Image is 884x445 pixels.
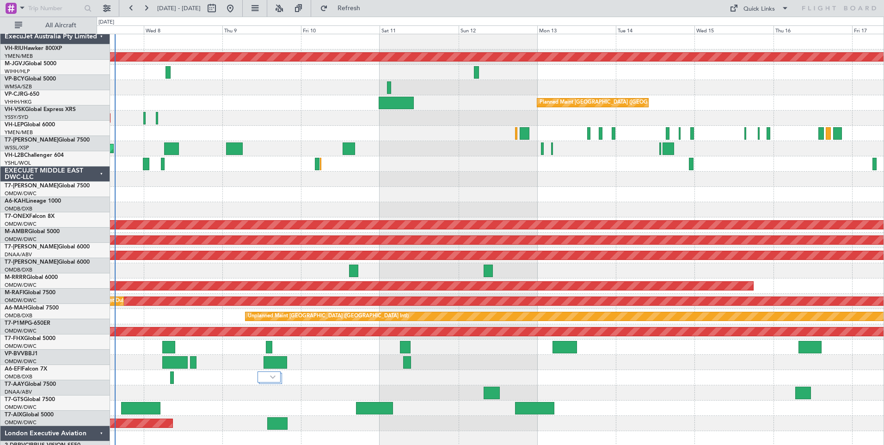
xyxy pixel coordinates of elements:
[24,22,98,29] span: All Aircraft
[5,382,56,387] a: T7-AAYGlobal 7500
[5,76,56,82] a: VP-BCYGlobal 5000
[5,321,50,326] a: T7-P1MPG-650ER
[270,375,276,379] img: arrow-gray.svg
[380,25,458,34] div: Sat 11
[5,366,22,372] span: A6-EFI
[5,99,32,105] a: VHHH/HKG
[5,251,32,258] a: DNAA/ABV
[5,260,90,265] a: T7-[PERSON_NAME]Global 6000
[5,144,29,151] a: WSSL/XSP
[65,25,143,34] div: Tue 7
[98,19,114,26] div: [DATE]
[5,68,30,75] a: WIHH/HLP
[5,190,37,197] a: OMDW/DWC
[5,236,37,243] a: OMDW/DWC
[10,18,100,33] button: All Aircraft
[5,244,90,250] a: T7-[PERSON_NAME]Global 6000
[5,153,24,158] span: VH-L2B
[5,137,90,143] a: T7-[PERSON_NAME]Global 7500
[316,1,371,16] button: Refresh
[5,53,33,60] a: YMEN/MEB
[5,290,24,296] span: M-RAFI
[5,328,37,334] a: OMDW/DWC
[5,382,25,387] span: T7-AAY
[5,275,58,280] a: M-RRRRGlobal 6000
[5,358,37,365] a: OMDW/DWC
[5,92,39,97] a: VP-CJRG-650
[5,46,62,51] a: VH-RIUHawker 800XP
[694,25,773,34] div: Wed 15
[5,290,55,296] a: M-RAFIGlobal 7500
[5,282,37,289] a: OMDW/DWC
[5,419,37,426] a: OMDW/DWC
[28,1,81,15] input: Trip Number
[5,160,31,167] a: YSHL/WOL
[5,92,24,97] span: VP-CJR
[5,351,38,357] a: VP-BVVBBJ1
[540,96,694,110] div: Planned Maint [GEOGRAPHIC_DATA] ([GEOGRAPHIC_DATA] Intl)
[5,122,24,128] span: VH-LEP
[5,366,47,372] a: A6-EFIFalcon 7X
[5,397,24,402] span: T7-GTS
[5,221,37,228] a: OMDW/DWC
[5,297,37,304] a: OMDW/DWC
[5,412,54,418] a: T7-AIXGlobal 5000
[5,305,27,311] span: A6-MAH
[5,183,90,189] a: T7-[PERSON_NAME]Global 7500
[5,412,22,418] span: T7-AIX
[5,183,58,189] span: T7-[PERSON_NAME]
[144,25,222,34] div: Wed 8
[616,25,694,34] div: Tue 14
[5,397,55,402] a: T7-GTSGlobal 7500
[5,107,25,112] span: VH-VSK
[5,107,76,112] a: VH-VSKGlobal Express XRS
[5,83,32,90] a: WMSA/SZB
[5,198,61,204] a: A6-KAHLineage 1000
[5,343,37,350] a: OMDW/DWC
[5,336,55,341] a: T7-FHXGlobal 5000
[5,321,28,326] span: T7-P1MP
[459,25,537,34] div: Sun 12
[5,312,32,319] a: OMDB/DXB
[5,137,58,143] span: T7-[PERSON_NAME]
[157,4,201,12] span: [DATE] - [DATE]
[5,61,56,67] a: M-JGVJGlobal 5000
[5,275,26,280] span: M-RRRR
[5,46,24,51] span: VH-RIU
[248,309,409,323] div: Unplanned Maint [GEOGRAPHIC_DATA] ([GEOGRAPHIC_DATA] Intl)
[5,114,28,121] a: YSSY/SYD
[743,5,775,14] div: Quick Links
[330,5,368,12] span: Refresh
[5,205,32,212] a: OMDB/DXB
[5,129,33,136] a: YMEN/MEB
[5,389,32,396] a: DNAA/ABV
[773,25,852,34] div: Thu 16
[301,25,380,34] div: Fri 10
[222,25,301,34] div: Thu 9
[5,229,28,235] span: M-AMBR
[5,351,25,357] span: VP-BVV
[5,61,25,67] span: M-JGVJ
[5,153,64,158] a: VH-L2BChallenger 604
[5,214,29,219] span: T7-ONEX
[5,260,58,265] span: T7-[PERSON_NAME]
[5,198,26,204] span: A6-KAH
[5,76,25,82] span: VP-BCY
[537,25,616,34] div: Mon 13
[5,404,37,411] a: OMDW/DWC
[5,122,55,128] a: VH-LEPGlobal 6000
[5,305,59,311] a: A6-MAHGlobal 7500
[725,1,793,16] button: Quick Links
[5,229,60,235] a: M-AMBRGlobal 5000
[5,336,24,341] span: T7-FHX
[5,266,32,273] a: OMDB/DXB
[5,244,58,250] span: T7-[PERSON_NAME]
[5,373,32,380] a: OMDB/DXB
[5,214,55,219] a: T7-ONEXFalcon 8X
